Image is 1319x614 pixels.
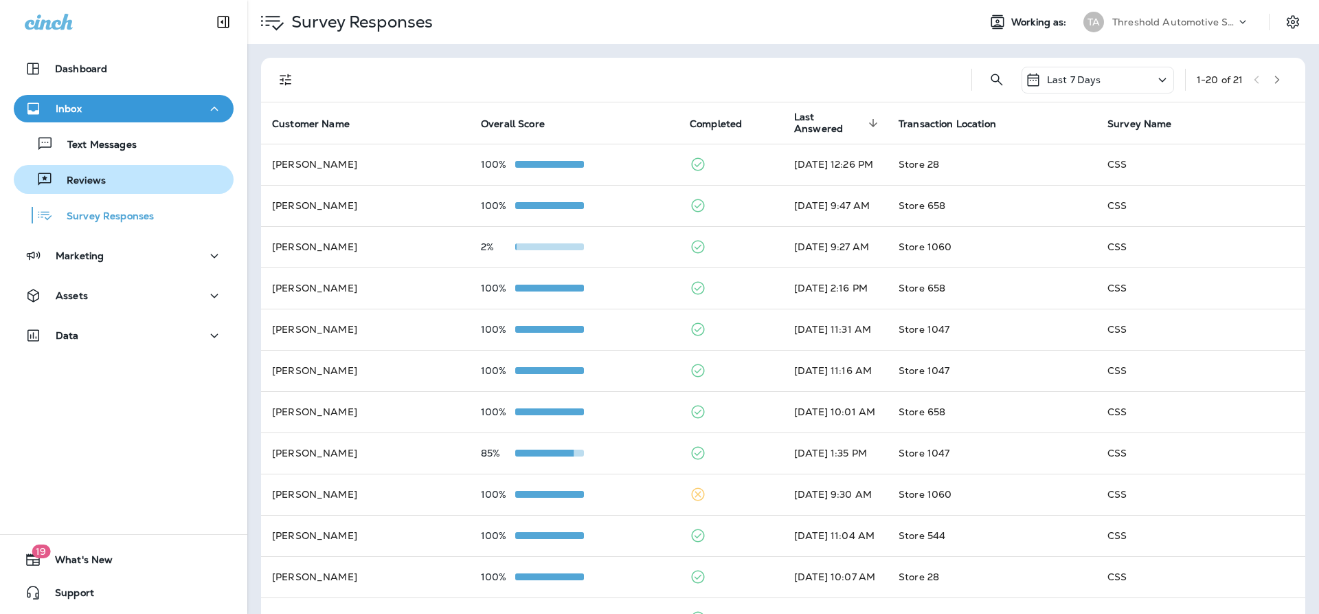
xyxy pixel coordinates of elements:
td: [PERSON_NAME] [261,309,470,350]
td: [DATE] 10:07 AM [783,556,888,597]
td: CSS [1096,144,1305,185]
p: 100% [481,489,515,500]
td: CSS [1096,185,1305,226]
p: 100% [481,571,515,582]
td: [DATE] 10:01 AM [783,391,888,432]
button: Assets [14,282,234,309]
td: [PERSON_NAME] [261,474,470,515]
td: [DATE] 2:16 PM [783,267,888,309]
p: Text Messages [54,139,137,152]
td: [DATE] 12:26 PM [783,144,888,185]
td: Store 544 [888,515,1096,556]
td: Store 28 [888,144,1096,185]
p: Survey Responses [286,12,433,32]
td: CSS [1096,391,1305,432]
span: What's New [41,554,113,571]
td: [PERSON_NAME] [261,267,470,309]
td: CSS [1096,350,1305,391]
p: 2% [481,241,515,252]
span: Last Answered [794,111,864,135]
td: [DATE] 11:04 AM [783,515,888,556]
span: Customer Name [272,118,368,130]
p: 100% [481,159,515,170]
span: Support [41,587,94,604]
p: 100% [481,406,515,417]
td: Store 1060 [888,226,1096,267]
button: Marketing [14,242,234,270]
p: Data [56,330,79,341]
button: Inbox [14,95,234,122]
button: Survey Responses [14,201,234,230]
td: CSS [1096,474,1305,515]
td: CSS [1096,515,1305,556]
span: Transaction Location [899,118,1014,130]
button: Settings [1281,10,1305,34]
td: [PERSON_NAME] [261,432,470,474]
td: CSS [1096,226,1305,267]
span: Survey Name [1107,118,1190,130]
td: CSS [1096,309,1305,350]
p: Dashboard [55,63,107,74]
td: Store 658 [888,185,1096,226]
td: Store 28 [888,556,1096,597]
div: TA [1083,12,1104,32]
td: Store 658 [888,391,1096,432]
td: [PERSON_NAME] [261,226,470,267]
button: Search Survey Responses [983,66,1011,94]
td: [DATE] 9:27 AM [783,226,888,267]
td: [PERSON_NAME] [261,391,470,432]
td: Store 1047 [888,309,1096,350]
td: [DATE] 9:30 AM [783,474,888,515]
p: Assets [56,290,88,301]
span: Survey Name [1107,118,1172,130]
p: 85% [481,448,515,459]
p: Survey Responses [53,210,154,223]
span: Last Answered [794,111,882,135]
p: 100% [481,283,515,294]
p: Reviews [53,175,106,188]
td: CSS [1096,556,1305,597]
button: Dashboard [14,55,234,83]
span: 19 [32,545,50,558]
td: Store 1047 [888,432,1096,474]
td: [DATE] 11:31 AM [783,309,888,350]
td: Store 658 [888,267,1096,309]
td: [PERSON_NAME] [261,185,470,226]
td: [PERSON_NAME] [261,515,470,556]
td: [DATE] 9:47 AM [783,185,888,226]
button: Collapse Sidebar [204,8,243,36]
td: Store 1047 [888,350,1096,391]
td: [PERSON_NAME] [261,350,470,391]
p: Threshold Automotive Service dba Grease Monkey [1112,17,1236,28]
p: 100% [481,530,515,541]
button: Support [14,579,234,606]
span: Transaction Location [899,118,996,130]
span: Overall Score [481,118,545,130]
button: Data [14,322,234,349]
td: [DATE] 1:35 PM [783,432,888,474]
p: Inbox [56,103,82,114]
p: 100% [481,200,515,211]
p: Marketing [56,250,104,261]
span: Working as: [1011,17,1070,28]
td: [PERSON_NAME] [261,144,470,185]
p: Last 7 Days [1047,74,1101,85]
button: 19What's New [14,546,234,573]
span: Completed [690,118,760,130]
td: CSS [1096,267,1305,309]
td: Store 1060 [888,474,1096,515]
span: Customer Name [272,118,350,130]
p: 100% [481,324,515,335]
div: 1 - 20 of 21 [1197,74,1243,85]
span: Completed [690,118,742,130]
p: 100% [481,365,515,376]
span: Overall Score [481,118,563,130]
button: Text Messages [14,129,234,158]
button: Filters [272,66,300,94]
td: [DATE] 11:16 AM [783,350,888,391]
button: Reviews [14,165,234,194]
td: CSS [1096,432,1305,474]
td: [PERSON_NAME] [261,556,470,597]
